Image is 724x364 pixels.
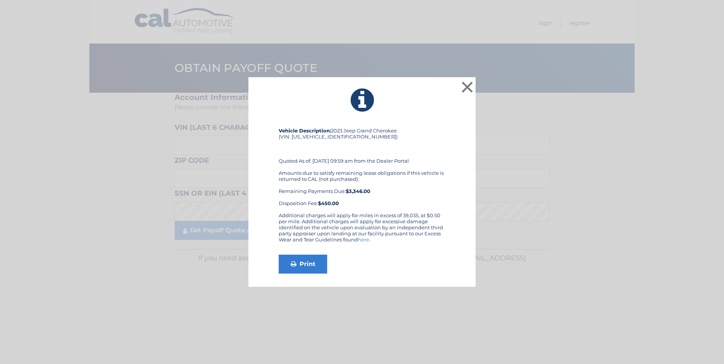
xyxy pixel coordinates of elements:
strong: Vehicle Description: [279,128,331,134]
div: 2023 Jeep Grand Cherokee (VIN: [US_VEHICLE_IDENTIFICATION_NUMBER]) Quoted As of: [DATE] 09:59 am ... [279,128,445,212]
strong: $450.00 [318,200,339,206]
a: here [358,236,369,243]
div: Additional charges will apply for miles in excess of 39,035, at $0.50 per mile. Additional charge... [279,212,445,249]
button: × [460,79,475,95]
a: Print [279,255,327,274]
b: $3,346.00 [346,188,370,194]
div: Amounts due to satisfy remaining lease obligations if this vehicle is returned to CAL (not purcha... [279,170,445,206]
